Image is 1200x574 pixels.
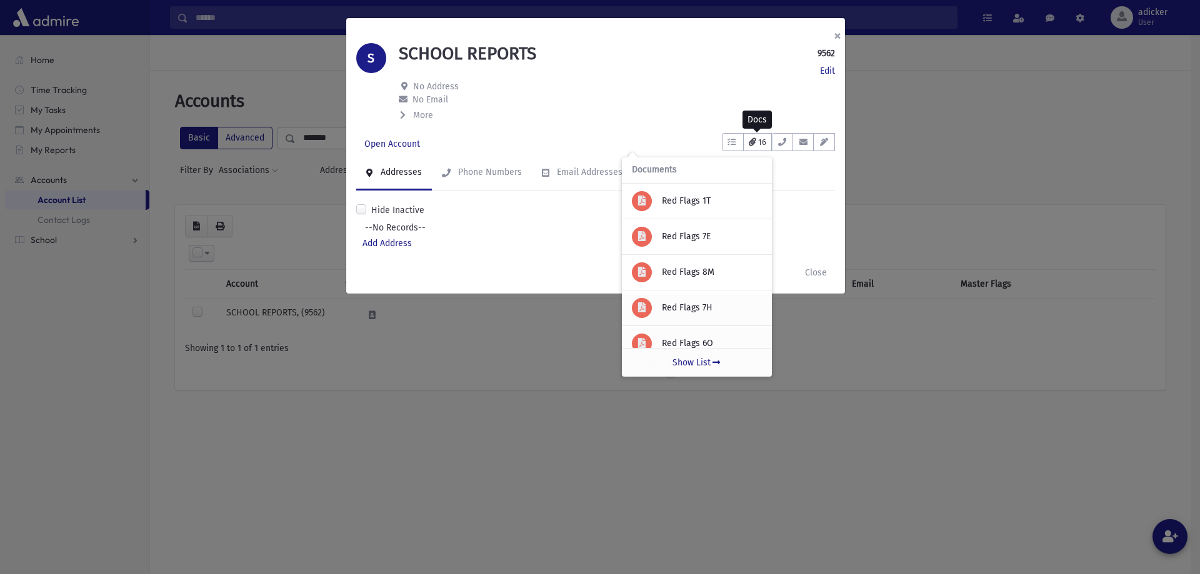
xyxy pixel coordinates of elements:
[356,156,432,191] a: Addresses
[743,133,772,151] button: 16
[413,81,459,92] span: No Address
[742,111,772,129] div: Docs
[365,221,826,234] span: --No Records--
[362,238,412,249] a: Add Address
[371,204,424,217] label: Hide Inactive
[662,266,762,279] p: Red Flags 8M
[662,302,762,314] p: Red Flags 7H
[797,261,835,284] button: Close
[399,43,536,64] h1: SCHOOL REPORTS
[820,64,835,77] a: Edit
[662,230,762,243] p: Red Flags 7E
[432,156,532,191] a: Phone Numbers
[399,109,434,122] button: More
[662,195,762,207] p: Red Flags 1T
[662,337,762,350] p: Red Flags 6O
[356,43,386,73] div: S
[622,348,772,377] a: Show List
[412,94,448,105] span: No Email
[622,157,772,377] div: 16
[817,47,835,60] strong: 9562
[758,136,766,149] span: 16
[824,18,851,53] button: ×
[554,167,622,177] div: Email Addresses
[356,133,428,156] a: Open Account
[378,167,422,177] div: Addresses
[456,167,522,177] div: Phone Numbers
[413,110,433,121] span: More
[532,156,632,191] a: Email Addresses
[632,165,677,176] span: Documents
